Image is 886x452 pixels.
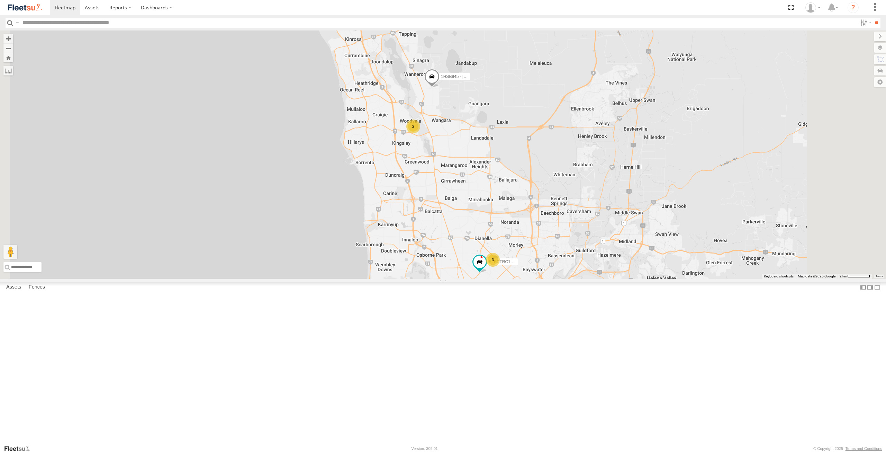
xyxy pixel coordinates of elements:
[3,53,13,62] button: Zoom Home
[840,274,847,278] span: 2 km
[3,245,17,259] button: Drag Pegman onto the map to open Street View
[838,274,872,279] button: Map scale: 2 km per 62 pixels
[858,18,873,28] label: Search Filter Options
[803,2,823,13] div: Wayne Betts
[764,274,794,279] button: Keyboard shortcuts
[7,3,43,12] img: fleetsu-logo-horizontal.svg
[3,34,13,43] button: Zoom in
[874,77,886,87] label: Map Settings
[813,446,882,451] div: © Copyright 2025 -
[798,274,835,278] span: Map data ©2025 Google
[486,253,500,267] div: 3
[3,283,25,292] label: Assets
[4,445,36,452] a: Visit our Website
[406,119,420,133] div: 2
[15,18,20,28] label: Search Query
[3,43,13,53] button: Zoom out
[876,275,883,278] a: Terms (opens in new tab)
[412,446,438,451] div: Version: 309.01
[25,283,48,292] label: Fences
[860,282,867,292] label: Dock Summary Table to the Left
[441,74,497,79] span: 1HSB945 - [PERSON_NAME]
[3,66,13,76] label: Measure
[846,446,882,451] a: Terms and Conditions
[874,282,881,292] label: Hide Summary Table
[867,282,874,292] label: Dock Summary Table to the Right
[848,2,859,13] i: ?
